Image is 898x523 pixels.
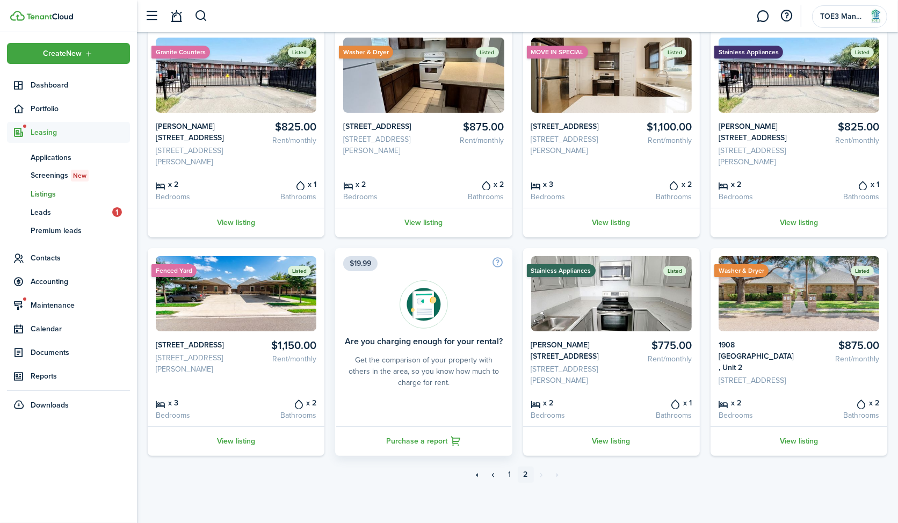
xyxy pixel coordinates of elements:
a: View listing [523,426,700,456]
card-listing-title: [STREET_ADDRESS] [156,339,232,351]
status: Listed [288,266,311,276]
card-listing-description: [STREET_ADDRESS][PERSON_NAME] [343,134,419,156]
span: Listings [31,188,130,200]
img: Listing avatar [719,38,879,113]
button: Open resource center [778,7,796,25]
ribbon: Stainless Appliances [527,264,596,277]
span: Contacts [31,252,130,264]
span: New [73,171,86,180]
button: Open sidebar [142,6,162,26]
span: Accounting [31,276,130,287]
card-listing-description: Bathrooms [803,410,879,421]
img: TenantCloud [10,11,25,21]
card-listing-title: $875.00 [803,339,879,352]
a: Previous [486,467,502,483]
card-listing-description: [STREET_ADDRESS][PERSON_NAME] [531,134,607,156]
a: First [469,467,486,483]
span: Reports [31,371,130,382]
card-listing-title: x 1 [803,178,879,190]
span: Dashboard [31,79,130,91]
card-listing-title: $875.00 [428,121,504,133]
a: Applications [7,148,130,166]
a: Purchase a report [335,426,512,456]
card-listing-description: Rent/monthly [428,135,504,146]
a: Dashboard [7,75,130,96]
span: Maintenance [31,300,130,311]
span: Downloads [31,399,69,411]
card-listing-title: x 2 [531,397,607,409]
card-listing-description: Bathrooms [240,191,316,202]
card-listing-title: $1,150.00 [240,339,316,352]
card-listing-description: Bathrooms [803,191,879,202]
img: Listing avatar [156,38,316,113]
status: Listed [663,47,686,57]
card-listing-title: x 2 [156,178,232,190]
card-listing-description: Rent/monthly [615,135,692,146]
span: Leads [31,207,112,218]
a: View listing [148,208,324,237]
card-listing-description: Bathrooms [615,410,692,421]
img: TOE3 Management, LLC [867,8,885,25]
card-listing-description: [STREET_ADDRESS][PERSON_NAME] [719,145,795,168]
img: Listing avatar [531,38,692,113]
span: Documents [31,347,130,358]
a: Leads1 [7,203,130,221]
span: Portfolio [31,103,130,114]
span: TOE3 Management, LLC [820,13,863,20]
card-listing-title: x 2 [719,178,795,190]
card-listing-title: [PERSON_NAME][STREET_ADDRESS] [531,339,607,362]
card-listing-description: Rent/monthly [615,353,692,365]
ribbon: Washer & Dryer [714,264,769,277]
status: Listed [476,47,499,57]
card-listing-description: Bedrooms [156,191,232,202]
card-listing-description: Bedrooms [343,191,419,202]
ribbon: Washer & Dryer [339,46,393,59]
a: Next [534,467,550,483]
card-listing-title: x 3 [531,178,607,190]
ribbon: MOVE IN SPECIAL [527,46,588,59]
span: Calendar [31,323,130,335]
span: Premium leads [31,225,130,236]
a: Notifications [166,3,187,30]
card-listing-description: Bedrooms [156,410,232,421]
card-listing-title: [PERSON_NAME][STREET_ADDRESS] [719,121,795,143]
span: Leasing [31,127,130,138]
img: TenantCloud [26,13,73,20]
button: Search [194,7,208,25]
img: Rentability report avatar [400,280,448,329]
card-listing-description: Bedrooms [719,410,795,421]
a: View listing [711,426,887,456]
card-listing-description: Rent/monthly [240,135,316,146]
card-listing-description: Rent/monthly [803,353,879,365]
span: Applications [31,152,130,163]
a: View listing [335,208,512,237]
ribbon: Granite Counters [151,46,210,59]
status: Listed [663,266,686,276]
a: View listing [711,208,887,237]
a: Listings [7,185,130,203]
card-listing-title: [PERSON_NAME][STREET_ADDRESS] [156,121,232,143]
card-listing-title: x 2 [240,397,316,409]
img: Listing avatar [719,256,879,331]
a: ScreeningsNew [7,166,130,185]
a: Messaging [753,3,773,30]
card-listing-title: x 2 [803,397,879,409]
card-listing-description: Bathrooms [428,191,504,202]
status: Listed [851,47,874,57]
card-listing-description: Bedrooms [531,410,607,421]
a: Last [550,467,566,483]
span: $19.99 [343,256,378,271]
card-listing-title: x 2 [343,178,419,190]
a: 2 [518,467,534,483]
card-description: Get the comparison of your property with others in the area, so you know how much to charge for r... [343,354,504,388]
card-listing-description: [STREET_ADDRESS][PERSON_NAME] [156,145,232,168]
card-listing-description: [STREET_ADDRESS] [719,375,795,386]
a: View listing [148,426,324,456]
card-listing-title: x 1 [240,178,316,190]
ribbon: Stainless Appliances [714,46,783,59]
card-listing-title: x 3 [156,397,232,409]
img: Listing avatar [531,256,692,331]
a: Premium leads [7,221,130,239]
card-listing-title: $825.00 [240,121,316,133]
card-listing-title: $825.00 [803,121,879,133]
